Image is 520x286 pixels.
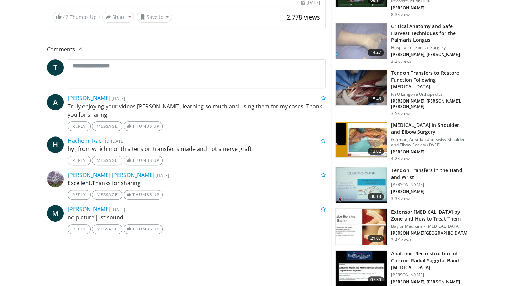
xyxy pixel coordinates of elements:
p: [PERSON_NAME][GEOGRAPHIC_DATA] [391,230,468,236]
a: 14:27 Critical Anatomy and Safe Harvest Techniques for the Palmaris Longus Hospital for Special S... [335,23,468,64]
span: 36:18 [368,193,384,200]
h3: [MEDICAL_DATA] in Shoulder and Elbow Surgery [391,122,468,135]
a: Message [92,121,122,131]
span: 15:46 [368,96,384,103]
p: Hospital for Special Surgery [391,45,468,50]
a: Message [92,224,122,234]
a: M [47,205,64,222]
span: 2,778 views [287,13,320,21]
a: 42 Thumbs Up [53,12,100,22]
h3: Critical Anatomy and Safe Harvest Techniques for the Palmaris Longus [391,23,468,44]
a: H [47,136,64,153]
img: 6d919842-0851-460c-8fe0-16794c4401eb.150x105_q85_crop-smart_upscale.jpg [336,167,387,203]
p: Baylor Medicine - [MEDICAL_DATA] [391,224,468,229]
p: German, Austrian and Swiss Shoulder and Elbow Society (DVSE) [391,137,468,148]
span: 13:02 [368,148,384,155]
span: 14:27 [368,49,384,56]
p: Excellent.Thanks for sharing [68,179,326,187]
small: [DATE] [112,206,125,213]
img: Avatar [47,171,64,187]
h3: Tendon Transfers to Restore Function Following [MEDICAL_DATA] [MEDICAL_DATA] [391,70,468,90]
p: [PERSON_NAME], [PERSON_NAME] [391,52,468,57]
p: 3.3K views [391,196,411,201]
span: 07:30 [368,276,384,283]
small: [DATE] [156,172,169,178]
a: [PERSON_NAME] [PERSON_NAME] [68,171,154,179]
p: [PERSON_NAME] [391,5,468,11]
img: f3f82e9d-091e-4620-8817-5c46a38926e5.jpeg.150x105_q85_crop-smart_upscale.jpg [336,70,387,106]
a: Reply [68,156,91,165]
p: NYU Langone Orthopedics [391,92,468,97]
a: Thumbs Up [124,121,163,131]
small: [DATE] [111,138,124,144]
img: b830d77a-08c7-4532-9ad7-c9286699d656.150x105_q85_crop-smart_upscale.jpg [336,209,387,245]
a: Message [92,190,122,200]
a: 36:18 Tendon Transfers in the Hand and Wrist [PERSON_NAME] [PERSON_NAME] 3.3K views [335,167,468,203]
a: 15:46 Tendon Transfers to Restore Function Following [MEDICAL_DATA] [MEDICAL_DATA] NYU Langone Or... [335,70,468,116]
a: Message [92,156,122,165]
a: A [47,94,64,110]
span: Comments 4 [47,45,326,54]
p: [PERSON_NAME], [PERSON_NAME] [391,279,468,285]
button: Share [102,12,134,23]
p: [PERSON_NAME], [PERSON_NAME], [PERSON_NAME] [391,98,468,109]
a: Hachemi Rachid [68,137,110,144]
p: [PERSON_NAME] [391,189,468,194]
span: 42 [63,14,68,20]
p: Truly enjoying your videos [PERSON_NAME], learning so much and using them for my cases. Thank you... [68,102,326,119]
small: [DATE] [112,95,125,102]
img: 27cc8d98-a7d0-413f-a5ce-3755c67be242.150x105_q85_crop-smart_upscale.jpg [336,23,387,59]
h3: Extensor [MEDICAL_DATA] by Zone and How to Treat Them [391,208,468,222]
a: T [47,59,64,76]
p: [PERSON_NAME] [391,182,468,188]
p: no picture just sound [68,213,326,222]
p: [PERSON_NAME] [391,149,468,155]
a: 13:02 [MEDICAL_DATA] in Shoulder and Elbow Surgery German, Austrian and Swiss Shoulder and Elbow ... [335,122,468,162]
span: 21:07 [368,235,384,242]
a: Thumbs Up [124,156,163,165]
h3: Tendon Transfers in the Hand and Wrist [391,167,468,181]
a: Reply [68,121,91,131]
p: 3.5K views [391,111,411,116]
p: [PERSON_NAME] [391,272,468,278]
img: 2362e192-a966-470a-84a9-2a6984b4d7f3.150x105_q85_crop-smart_upscale.jpg [336,122,387,158]
p: 3.2K views [391,59,411,64]
a: Thumbs Up [124,190,163,200]
a: Reply [68,190,91,200]
p: 3.4K views [391,237,411,243]
button: Save to [137,12,172,23]
a: [PERSON_NAME] [68,205,110,213]
h3: Anatomic Reconstruction of Chronic Radial Saggital Band [MEDICAL_DATA] [391,250,468,271]
p: 4.2K views [391,156,411,162]
p: hy , from which month a tension transfer is made and not a nerve graft [68,145,326,153]
p: 8.3K views [391,12,411,17]
a: Thumbs Up [124,224,163,234]
a: [PERSON_NAME] [68,94,110,102]
a: 21:07 Extensor [MEDICAL_DATA] by Zone and How to Treat Them Baylor Medicine - [MEDICAL_DATA] [PER... [335,208,468,245]
a: Reply [68,224,91,234]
